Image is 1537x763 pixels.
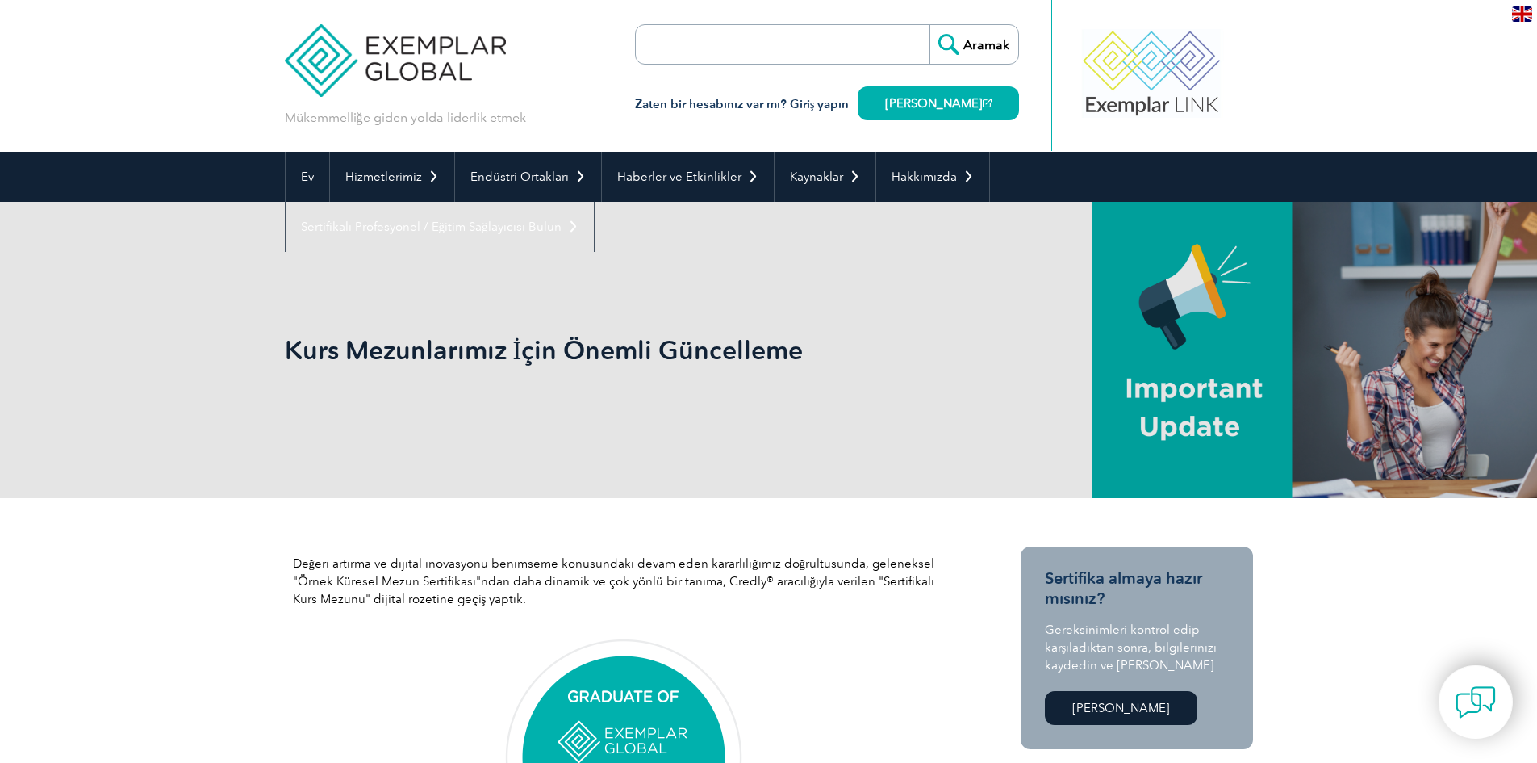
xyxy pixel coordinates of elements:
font: Hakkımızda [892,170,957,184]
font: Değeri artırma ve dijital inovasyonu benimseme konusundaki devam eden kararlılığımız doğrultusund... [293,556,935,606]
font: Haberler ve Etkinlikler [617,170,741,184]
font: Endüstri Ortakları [470,170,569,184]
font: Sertifikalı Profesyonel / Eğitim Sağlayıcısı Bulun [301,220,562,234]
a: Sertifikalı Profesyonel / Eğitim Sağlayıcısı Bulun [286,202,594,252]
a: Kaynaklar [775,152,875,202]
a: [PERSON_NAME] [858,86,1019,120]
font: Hizmetlerimiz [345,170,422,184]
font: Zaten bir hesabınız var mı? Giriş yapın [635,97,850,111]
font: Sertifika almaya hazır mısınız? [1045,568,1202,608]
font: [PERSON_NAME] [885,96,983,111]
a: [PERSON_NAME] [1045,691,1197,725]
img: contact-chat.png [1456,682,1496,723]
font: Ev [301,170,314,184]
a: Ev [286,152,329,202]
a: Hakkımızda [876,152,989,202]
input: Aramak [929,25,1018,64]
img: open_square.png [983,99,992,107]
font: Kurs Mezunlarımız İçin Önemli Güncelleme [285,334,804,366]
font: Gereksinimleri kontrol edip karşıladıktan sonra, bilgilerinizi kaydedin ve [PERSON_NAME] [1045,623,1217,673]
font: [PERSON_NAME] [1072,701,1170,715]
font: Mükemmelliğe giden yolda liderlik etmek [285,110,526,125]
font: Kaynaklar [790,170,843,184]
img: en [1512,6,1532,22]
a: Haberler ve Etkinlikler [602,152,774,202]
a: Endüstri Ortakları [455,152,601,202]
a: Hizmetlerimiz [330,152,454,202]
